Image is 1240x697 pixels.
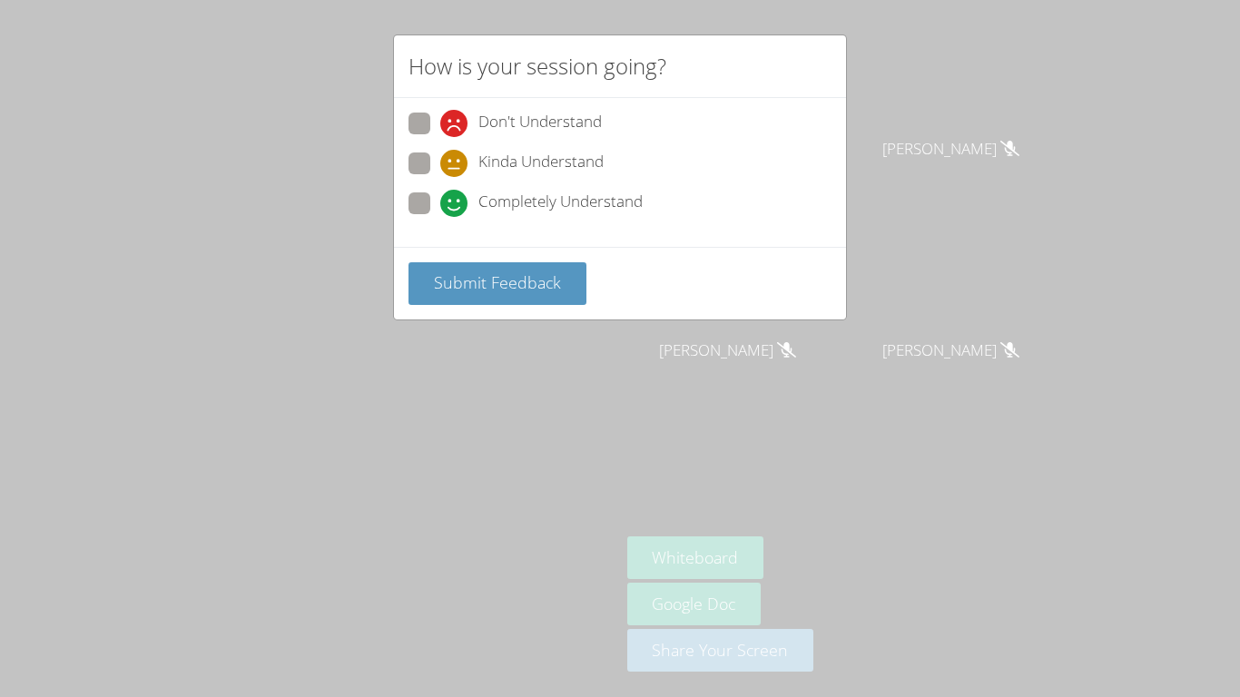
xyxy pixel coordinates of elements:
h2: How is your session going? [408,50,666,83]
span: Kinda Understand [478,150,604,177]
span: Don't Understand [478,110,602,137]
button: Submit Feedback [408,262,586,305]
span: Submit Feedback [434,271,561,293]
span: Completely Understand [478,190,643,217]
